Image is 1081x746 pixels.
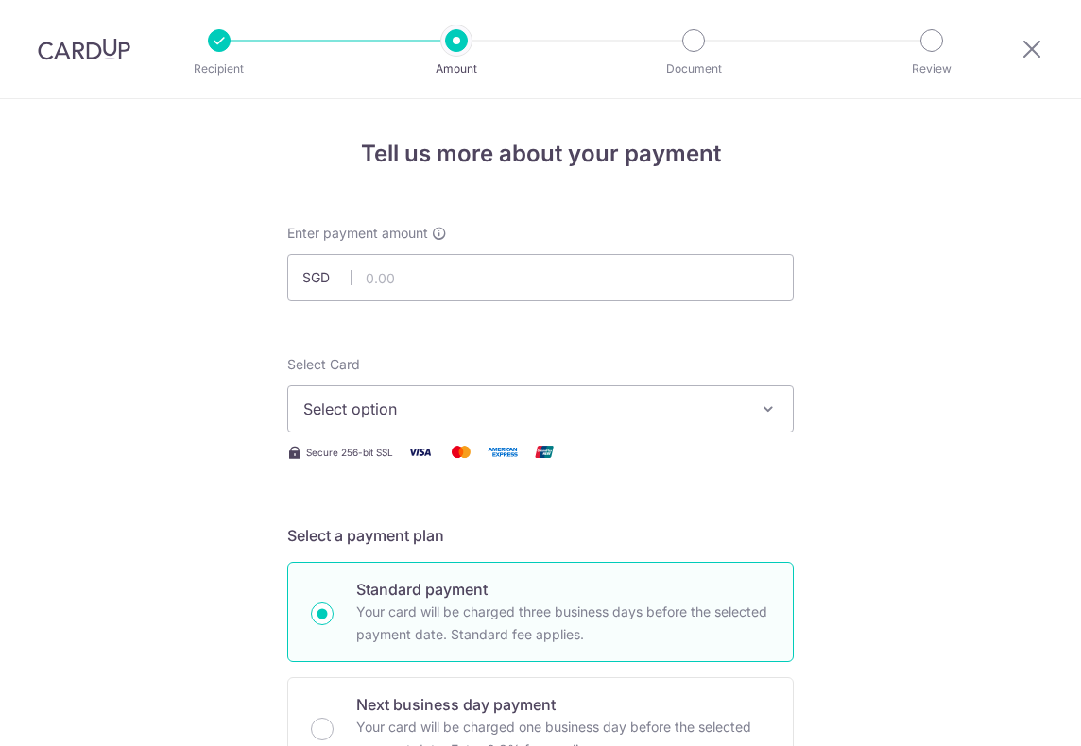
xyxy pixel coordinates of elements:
[287,137,794,171] h4: Tell us more about your payment
[624,59,764,78] p: Document
[525,440,563,464] img: Union Pay
[302,268,352,287] span: SGD
[303,398,744,420] span: Select option
[484,440,522,464] img: American Express
[386,59,526,78] p: Amount
[38,38,130,60] img: CardUp
[149,59,289,78] p: Recipient
[960,689,1062,737] iframe: Opens a widget where you can find more information
[287,254,794,301] input: 0.00
[862,59,1002,78] p: Review
[287,385,794,432] button: Select option
[287,524,794,547] h5: Select a payment plan
[356,578,770,601] p: Standard payment
[287,224,428,243] span: Enter payment amount
[442,440,480,464] img: Mastercard
[287,356,360,372] span: translation missing: en.payables.payment_networks.credit_card.summary.labels.select_card
[356,601,770,646] p: Your card will be charged three business days before the selected payment date. Standard fee appl...
[401,440,438,464] img: Visa
[306,445,393,460] span: Secure 256-bit SSL
[356,693,770,716] p: Next business day payment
